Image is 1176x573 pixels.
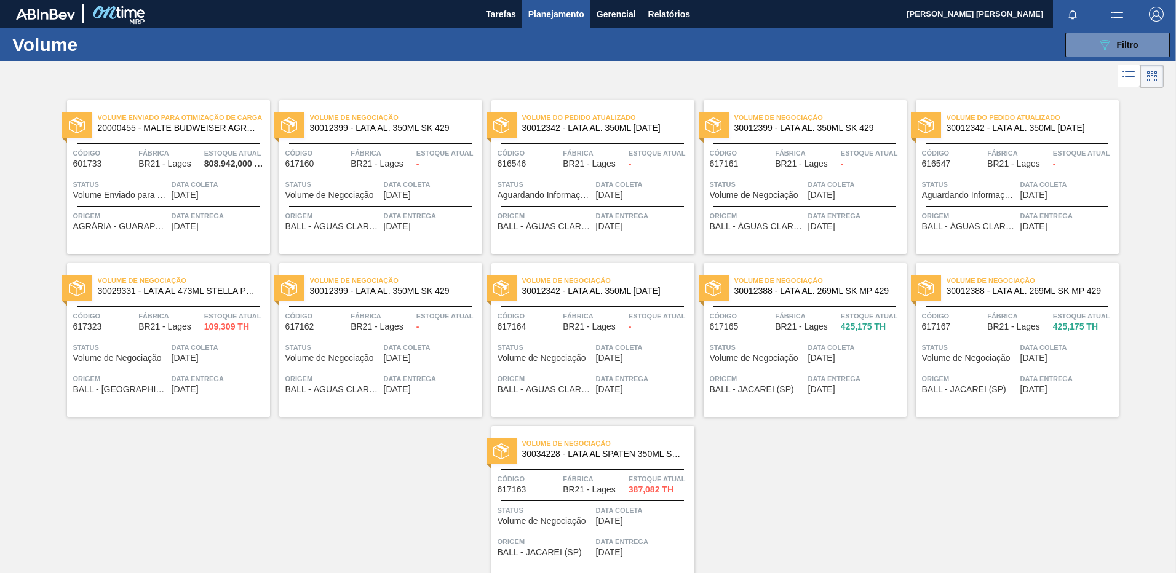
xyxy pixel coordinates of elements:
span: Volume Enviado para Transporte [73,191,169,200]
span: BR21 - Lages [987,322,1040,331]
span: Status [710,341,805,354]
span: 617161 [710,159,739,168]
span: 28/08/2025 [808,354,835,363]
span: Status [922,341,1017,354]
span: 30/08/2025 [808,385,835,394]
img: status [705,280,721,296]
button: Notificações [1053,6,1092,23]
span: Volume de Negociação [498,354,586,363]
span: Fábrica [775,147,838,159]
span: Planejamento [528,7,584,22]
span: Relatórios [648,7,690,22]
span: - [841,159,844,168]
span: Volume de Negociação [310,111,482,124]
span: 601733 [73,159,102,168]
span: 30/08/2025 [596,516,623,526]
span: Origem [710,210,805,222]
span: Data coleta [1020,341,1116,354]
span: 425,175 TH [841,322,886,331]
span: Status [285,178,381,191]
span: 30029331 - LATA AL 473ML STELLA PURE GOLD [98,286,260,296]
span: Data coleta [384,341,479,354]
a: statusVolume de Negociação30012399 - LATA AL. 350ML SK 429Código617161FábricaBR21 - LagesEstoque ... [694,100,907,254]
span: BR21 - Lages [987,159,1040,168]
span: 30012399 - LATA AL. 350ML SK 429 [734,124,897,133]
span: Data entrega [808,210,904,222]
span: Fábrica [351,147,413,159]
span: Volume de Negociação [73,354,162,363]
span: Volume de Negociação [498,516,586,526]
span: BR21 - Lages [351,322,403,331]
span: Código [73,147,136,159]
img: TNhmsLtSVTkK8tSr43FrP2fwEKptu5GPRR3wAAAABJRU5ErkJggg== [16,9,75,20]
span: Fábrica [563,310,626,322]
button: Filtro [1065,33,1170,57]
span: 808.942,000 KG [204,159,267,168]
img: status [493,280,509,296]
span: 30012342 - LATA AL. 350ML BC 429 [947,124,1109,133]
span: BR21 - Lages [563,485,616,494]
span: 18/06/2025 [172,222,199,231]
span: 30012399 - LATA AL. 350ML SK 429 [310,286,472,296]
span: BR21 - Lages [775,322,828,331]
span: 28/08/2025 [808,222,835,231]
span: Data entrega [1020,373,1116,385]
span: Data entrega [172,210,267,222]
span: Código [498,147,560,159]
span: Origem [73,373,169,385]
span: 30012388 - LATA AL. 269ML SK MP 429 [734,286,897,296]
span: Estoque atual [629,147,691,159]
span: 29/08/2025 [384,385,411,394]
span: Código [710,310,773,322]
span: - [629,159,632,168]
span: BR21 - Lages [563,159,616,168]
a: statusVolume de Negociação30012399 - LATA AL. 350ML SK 429Código617160FábricaBR21 - LagesEstoque ... [270,100,482,254]
div: Visão em Cards [1140,65,1164,88]
span: Estoque atual [204,147,267,159]
span: Fábrica [987,310,1050,322]
span: 617164 [498,322,526,331]
span: Data entrega [596,210,691,222]
span: Status [922,178,1017,191]
span: - [416,322,419,331]
span: Código [498,310,560,322]
span: 26/08/2025 [172,354,199,363]
img: userActions [1110,7,1124,22]
span: 28/08/2025 [1020,222,1047,231]
img: status [69,117,85,133]
img: status [69,280,85,296]
span: Volume Enviado Para Otimização de Carga [98,111,270,124]
span: Data coleta [1020,178,1116,191]
span: 30012388 - LATA AL. 269ML SK MP 429 [947,286,1109,296]
a: statusVolume do Pedido Atualizado30012342 - LATA AL. 350ML [DATE]Código616546FábricaBR21 - LagesE... [482,100,694,254]
span: Status [498,504,593,516]
span: Volume de Negociação [734,274,907,286]
span: Fábrica [563,473,626,485]
span: - [416,159,419,168]
span: Origem [710,373,805,385]
span: Volume de Negociação [710,354,798,363]
span: BALL - TRÊS RIOS (RJ) [73,385,169,394]
span: Data coleta [172,178,267,191]
span: AGRÁRIA - GUARAPUAVA (PR) [73,222,169,231]
span: 30012342 - LATA AL. 350ML BC 429 [522,124,685,133]
span: Código [73,310,136,322]
span: Status [73,341,169,354]
span: 425,175 TH [1053,322,1098,331]
span: Gerencial [597,7,636,22]
span: 28/08/2025 [384,354,411,363]
span: Origem [498,535,593,548]
span: Status [285,341,381,354]
span: Aguardando Informações de Transporte [498,191,593,200]
span: 27/08/2025 [596,222,623,231]
span: BR21 - Lages [563,322,616,331]
span: Fábrica [138,310,201,322]
span: BALL - ÁGUAS CLARAS (SC) [285,222,381,231]
span: Volume de Negociação [947,274,1119,286]
span: Volume de Negociação [310,274,482,286]
span: Data coleta [596,504,691,516]
span: Estoque atual [416,310,479,322]
span: Estoque atual [416,147,479,159]
span: Código [922,147,985,159]
a: statusVolume de Negociação30012388 - LATA AL. 269ML SK MP 429Código617165FábricaBR21 - LagesEstoq... [694,263,907,417]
